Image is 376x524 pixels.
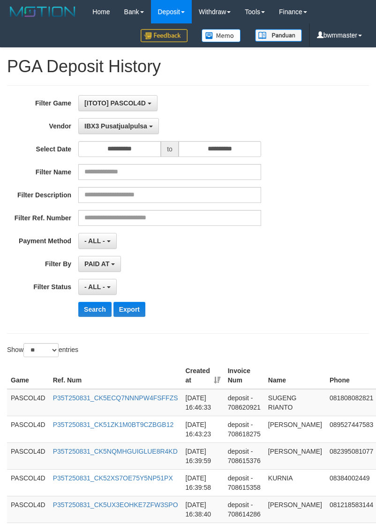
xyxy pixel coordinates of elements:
span: PAID AT [84,260,109,268]
td: deposit - 708614286 [224,496,264,523]
th: Invoice Num [224,362,264,389]
td: deposit - 708615376 [224,442,264,469]
span: [ITOTO] PASCOL4D [84,99,146,107]
span: - ALL - [84,283,105,291]
span: - ALL - [84,237,105,245]
img: Feedback.jpg [141,29,188,42]
td: deposit - 708620921 [224,389,264,416]
a: P35T250831_CK52XS7OE75Y5NP51PX [53,474,173,482]
td: deposit - 708618275 [224,416,264,442]
h1: PGA Deposit History [7,57,369,76]
img: panduan.png [255,29,302,42]
td: PASCOL4D [7,416,49,442]
th: Game [7,362,49,389]
button: - ALL - [78,279,116,295]
button: Export [113,302,145,317]
td: PASCOL4D [7,469,49,496]
select: Showentries [23,343,59,357]
td: PASCOL4D [7,442,49,469]
label: Show entries [7,343,78,357]
th: Name [264,362,326,389]
td: deposit - 708615358 [224,469,264,496]
td: KURNIA [264,469,326,496]
span: to [161,141,179,157]
td: [DATE] 16:46:33 [182,389,224,416]
td: [PERSON_NAME] [264,496,326,523]
a: P35T250831_CK5ECQ7NNNPW4FSFFZS [53,394,178,402]
td: [DATE] 16:39:59 [182,442,224,469]
a: P35T250831_CK5UX3EOHKE7ZFW3SPO [53,501,178,509]
img: MOTION_logo.png [7,5,78,19]
td: PASCOL4D [7,389,49,416]
a: bwmmaster [310,23,369,47]
td: [DATE] 16:38:40 [182,496,224,523]
button: PAID AT [78,256,121,272]
td: [DATE] 16:43:23 [182,416,224,442]
td: [PERSON_NAME] [264,416,326,442]
a: P35T250831_CK51ZK1M0BT9CZBGB12 [53,421,174,428]
button: [ITOTO] PASCOL4D [78,95,158,111]
img: Button%20Memo.svg [202,29,241,42]
a: P35T250831_CK5NQMHGUIGLUE8R4KD [53,448,178,455]
span: IBX3 Pusatjualpulsa [84,122,147,130]
td: [DATE] 16:39:58 [182,469,224,496]
th: Ref. Num [49,362,182,389]
td: SUGENG RIANTO [264,389,326,416]
button: IBX3 Pusatjualpulsa [78,118,159,134]
th: Created at: activate to sort column ascending [182,362,224,389]
td: [PERSON_NAME] [264,442,326,469]
button: - ALL - [78,233,116,249]
button: Search [78,302,112,317]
